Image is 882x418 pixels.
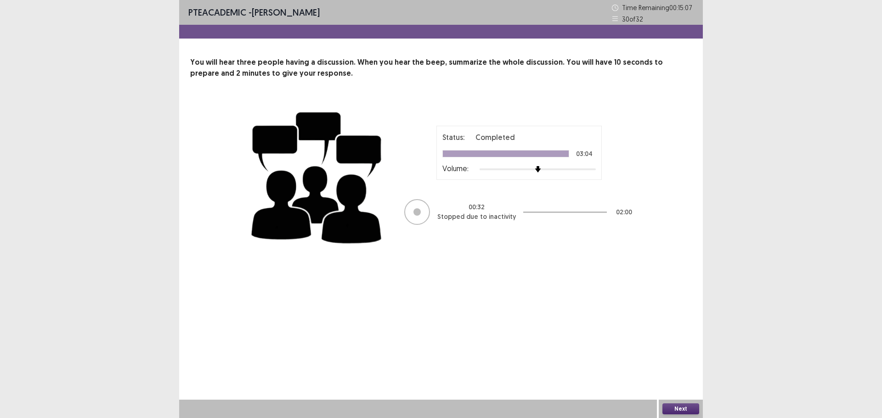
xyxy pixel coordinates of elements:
[616,207,632,217] p: 02 : 00
[622,14,643,24] p: 30 of 32
[535,166,541,173] img: arrow-thumb
[442,163,469,174] p: Volume:
[469,202,485,212] p: 00 : 32
[662,403,699,414] button: Next
[248,101,386,251] img: group-discussion
[622,3,694,12] p: Time Remaining 00 : 15 : 07
[442,132,464,143] p: Status:
[190,57,692,79] p: You will hear three people having a discussion. When you hear the beep, summarize the whole discu...
[576,150,593,157] p: 03:04
[437,212,516,222] p: Stopped due to inactivity
[475,132,515,143] p: Completed
[188,6,320,19] p: - [PERSON_NAME]
[188,6,246,18] span: PTE academic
